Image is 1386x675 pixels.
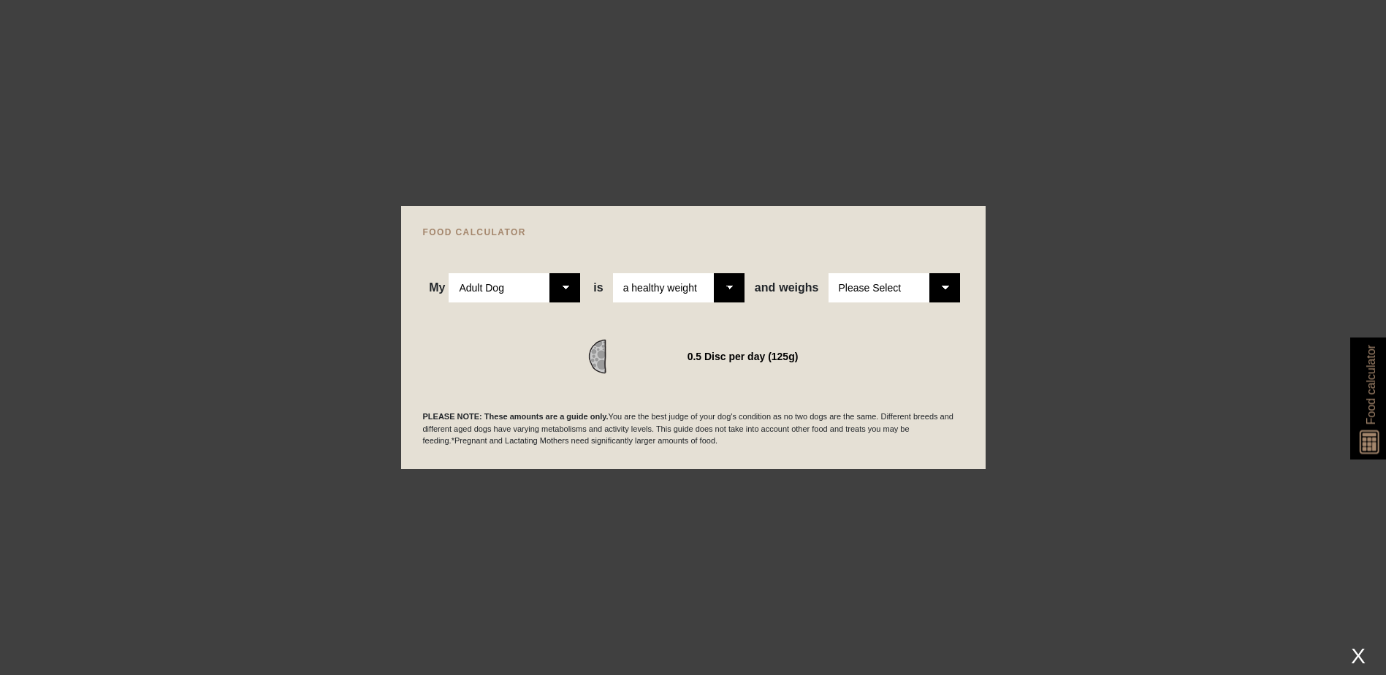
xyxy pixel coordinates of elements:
[423,411,964,447] p: You are the best judge of your dog's condition as no two dogs are the same. Different breeds and ...
[1345,644,1371,668] div: X
[688,346,799,367] div: 0.5 Disc per day (125g)
[755,281,819,294] span: weighs
[1362,345,1379,424] span: Food calculator
[423,412,609,421] b: PLEASE NOTE: These amounts are a guide only.
[423,228,964,237] h4: FOOD CALCULATOR
[429,281,445,294] span: My
[593,281,603,294] span: is
[755,281,779,294] span: and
